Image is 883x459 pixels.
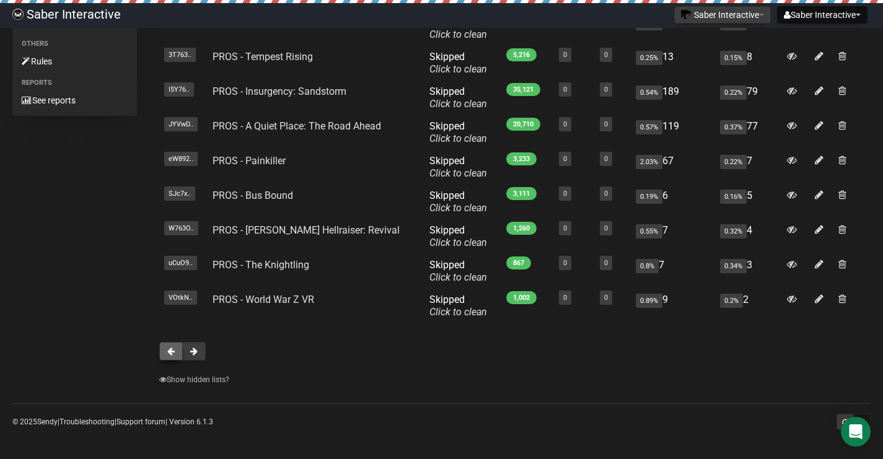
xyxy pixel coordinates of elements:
a: PROS - Insurgency: Sandstorm [213,85,346,97]
td: 189 [631,81,714,115]
span: 0.22% [720,85,747,100]
a: Sendy [37,417,58,426]
span: Skipped [429,259,487,283]
a: 0 [563,259,567,267]
span: 0.22% [720,155,747,169]
td: 79 [715,81,782,115]
span: 0.2% [720,294,743,308]
span: 3,233 [506,152,537,165]
a: 0 [563,155,567,163]
a: 0 [604,294,608,302]
a: PROS - The Knightling [213,259,309,271]
td: 4 [715,219,782,254]
td: 9 [631,289,714,323]
span: 2.03% [636,155,662,169]
td: 1,262 [631,11,714,46]
span: 0.15% [720,51,747,65]
a: See reports [12,90,137,110]
span: SJc7x.. [164,186,195,201]
a: PROS - Bus Bound [213,190,293,201]
a: Click to clean [429,98,487,110]
a: 0 [563,190,567,198]
span: Skipped [429,51,487,75]
span: Skipped [429,294,487,318]
a: PROS - Painkiller [213,155,286,167]
span: eW892.. [164,152,198,166]
td: 7 [631,219,714,254]
span: Skipped [429,155,487,179]
span: 0.55% [636,224,662,238]
span: VOtkN.. [164,291,197,305]
td: 1,092 [715,11,782,46]
a: Show hidden lists? [159,375,229,384]
span: Skipped [429,16,487,40]
span: 0.57% [636,120,662,134]
span: 1,260 [506,222,537,235]
td: 3 [715,254,782,289]
a: Click to clean [429,202,487,214]
td: 8 [715,46,782,81]
span: 5,216 [506,48,537,61]
a: Troubleshooting [59,417,115,426]
span: Skipped [429,120,487,144]
a: 0 [604,224,608,232]
span: 0.19% [636,190,662,204]
a: 0 [604,155,608,163]
img: ec1bccd4d48495f5e7d53d9a520ba7e5 [12,9,24,20]
a: Click to clean [429,271,487,283]
span: 0.89% [636,294,662,308]
a: Click to clean [429,63,487,75]
td: 7 [715,150,782,185]
a: Support forum [116,417,165,426]
a: 0 [604,51,608,59]
li: Others [12,37,137,51]
span: uCuO9.. [164,256,197,270]
a: Click to clean [429,28,487,40]
td: 119 [631,115,714,150]
span: 0.54% [636,85,662,100]
span: 20,710 [506,118,540,131]
button: Saber Interactive [674,6,771,24]
td: 67 [631,150,714,185]
a: PROS - World War Z VR [213,294,314,305]
span: 0.16% [720,190,747,204]
button: Saber Interactive [777,6,868,24]
a: PROS - [PERSON_NAME] Hellraiser: Revival [213,224,400,236]
span: W763O.. [164,221,198,235]
span: 0.37% [720,120,747,134]
a: 0 [563,85,567,94]
a: PROS - Tempest Rising [213,51,313,63]
a: Click to clean [429,237,487,248]
span: 0.8% [636,259,659,273]
a: Click to clean [429,133,487,144]
span: 0.34% [720,259,747,273]
a: 0 [604,120,608,128]
a: 0 [604,85,608,94]
span: 0.25% [636,51,662,65]
li: Reports [12,76,137,90]
span: Skipped [429,190,487,214]
span: 3,111 [506,187,537,200]
span: 1,002 [506,291,537,304]
span: Skipped [429,85,487,110]
span: JYVwD.. [164,117,198,131]
a: 0 [563,120,567,128]
a: Click to clean [429,306,487,318]
span: 35,121 [506,83,540,96]
a: Rules [12,51,137,71]
span: I5Y76.. [164,82,194,97]
span: 3T763.. [164,48,196,62]
td: 7 [631,254,714,289]
td: 13 [631,46,714,81]
td: 77 [715,115,782,150]
a: PROS - A Quiet Place: The Road Ahead [213,120,381,132]
span: 867 [506,256,531,269]
img: 1.png [681,9,691,19]
a: 0 [563,224,567,232]
td: 5 [715,185,782,219]
span: Skipped [429,224,487,248]
td: 2 [715,289,782,323]
a: 0 [563,294,567,302]
a: Click to clean [429,167,487,179]
p: © 2025 | | | Version 6.1.3 [12,415,213,429]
